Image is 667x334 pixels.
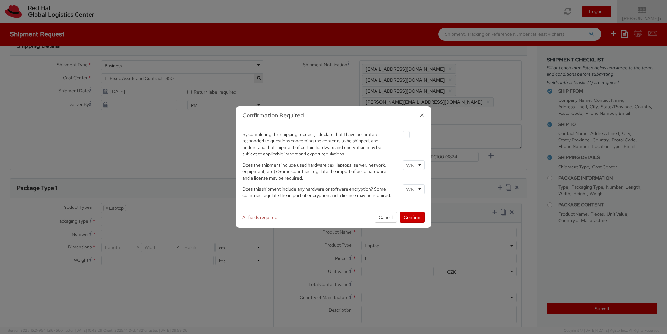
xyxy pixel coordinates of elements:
[242,131,381,157] span: By completing this shipping request, I declare that I have accurately responded to questions conc...
[242,162,386,181] span: Does the shipment include used hardware (ex: laptops, server, network, equipment, etc)? Some coun...
[242,186,391,198] span: Does this shipment include any hardware or software encryption? Some countries regulate the impor...
[406,162,416,169] input: Y/N
[242,111,425,120] h3: Confirmation Required
[375,212,397,223] button: Cancel
[242,214,277,220] span: All fields required
[400,212,425,223] button: Confirm
[406,186,416,193] input: Y/N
